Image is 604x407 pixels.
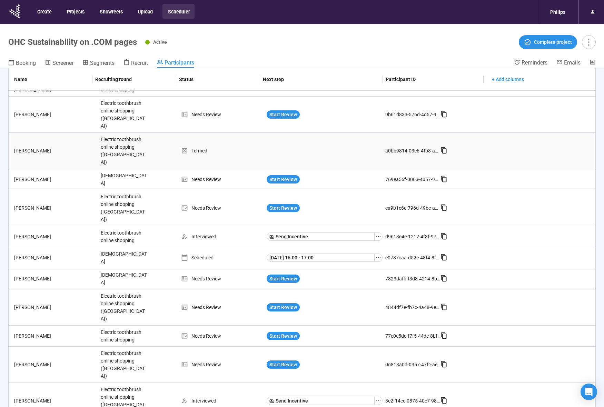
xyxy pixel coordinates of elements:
[269,275,297,282] span: Start Review
[8,59,36,68] a: Booking
[98,190,150,226] div: Electric toothbrush online shopping ([GEOGRAPHIC_DATA])
[514,59,547,67] a: Reminders
[98,289,150,325] div: Electric toothbrush online shopping ([GEOGRAPHIC_DATA])
[11,304,98,311] div: [PERSON_NAME]
[374,232,383,241] button: ellipsis
[11,254,98,261] div: [PERSON_NAME]
[269,254,314,261] span: [DATE] 16:00 - 17:00
[11,176,98,183] div: [PERSON_NAME]
[584,37,593,47] span: more
[385,361,440,368] div: 06813a0d-0357-47fc-aee8-e481d5dd4e7d
[267,232,375,241] button: Send Incentive
[32,4,57,19] button: Create
[90,60,115,66] span: Segments
[8,37,137,47] h1: OHC Sustainability on .COM pages
[267,332,300,340] button: Start Review
[162,4,195,19] button: Scheduler
[385,111,440,118] div: 9b61d833-576d-4d57-96a0-e693154110ad
[181,204,264,212] div: Needs Review
[132,4,158,19] button: Upload
[581,384,597,400] div: Open Intercom Messenger
[269,176,297,183] span: Start Review
[181,147,264,155] div: Termed
[98,247,150,268] div: [DEMOGRAPHIC_DATA]
[181,275,264,282] div: Needs Review
[276,397,308,405] span: Send Incentive
[16,60,36,66] span: Booking
[564,59,581,66] span: Emails
[11,332,98,340] div: [PERSON_NAME]
[582,35,596,49] button: more
[269,304,297,311] span: Start Review
[165,59,194,66] span: Participants
[519,35,577,49] button: Complete project
[176,68,260,91] th: Status
[486,74,529,85] button: + Add columns
[98,169,150,190] div: [DEMOGRAPHIC_DATA]
[157,59,194,68] a: Participants
[376,234,381,239] span: ellipsis
[11,147,98,155] div: [PERSON_NAME]
[534,38,572,46] span: Complete project
[492,76,524,83] span: + Add columns
[98,133,150,169] div: Electric toothbrush online shopping ([GEOGRAPHIC_DATA])
[269,332,297,340] span: Start Review
[385,332,440,340] div: 77e0c5de-f7f5-44de-8bfd-358a077b6861
[131,60,148,66] span: Recruit
[276,233,308,240] span: Send Incentive
[45,59,73,68] a: Screener
[385,147,440,155] div: a0bb9814-03e6-4fb8-a8d2-546cbce4643a
[260,68,383,91] th: Next step
[11,233,98,240] div: [PERSON_NAME]
[11,111,98,118] div: [PERSON_NAME]
[181,233,264,240] div: Interviewed
[11,397,98,405] div: [PERSON_NAME]
[383,68,484,91] th: Participant ID
[267,175,300,183] button: Start Review
[52,60,73,66] span: Screener
[267,275,300,283] button: Start Review
[181,176,264,183] div: Needs Review
[61,4,89,19] button: Projects
[376,255,381,260] span: ellipsis
[181,111,264,118] div: Needs Review
[181,397,264,405] div: Interviewed
[267,254,375,262] button: [DATE] 16:00 - 17:00
[11,361,98,368] div: [PERSON_NAME]
[181,304,264,311] div: Needs Review
[374,254,383,262] button: ellipsis
[267,360,300,369] button: Start Review
[267,110,300,119] button: Start Review
[82,59,115,68] a: Segments
[269,204,297,212] span: Start Review
[385,204,440,212] div: ca9b1e6e-796d-49be-a799-2f7d2a998e14
[385,304,440,311] div: 4844df7e-fb7c-4a48-9e34-bb5d4dd4868d
[267,397,375,405] button: Send Incentive
[546,6,570,19] div: Philips
[123,59,148,68] a: Recruit
[98,268,150,289] div: [DEMOGRAPHIC_DATA]
[153,39,167,45] span: Active
[98,97,150,132] div: Electric toothbrush online shopping ([GEOGRAPHIC_DATA])
[98,326,150,346] div: Electric toothbrush online shopping
[385,275,440,282] div: 7823dafb-f3d8-4214-8b43-4df8e1cb511a
[98,226,150,247] div: Electric toothbrush online shopping
[385,176,440,183] div: 769ea56f-0063-4057-964c-51aa1cc49918
[94,4,127,19] button: Showreels
[181,361,264,368] div: Needs Review
[267,303,300,311] button: Start Review
[385,254,440,261] div: e0787caa-d52c-48f4-8fe2-52aa134c8c8a
[385,397,440,405] div: 8e2f14ee-0875-40e7-9879-991ae57de4bd
[181,254,264,261] div: Scheduled
[269,361,297,368] span: Start Review
[11,204,98,212] div: [PERSON_NAME]
[11,275,98,282] div: [PERSON_NAME]
[374,397,383,405] button: ellipsis
[98,347,150,383] div: Electric toothbrush online shopping ([GEOGRAPHIC_DATA])
[181,332,264,340] div: Needs Review
[376,398,381,404] span: ellipsis
[385,233,440,240] div: d9613e4e-1212-4f3f-9722-955fe7d74df1
[9,68,92,91] th: Name
[267,204,300,212] button: Start Review
[92,68,176,91] th: Recruiting round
